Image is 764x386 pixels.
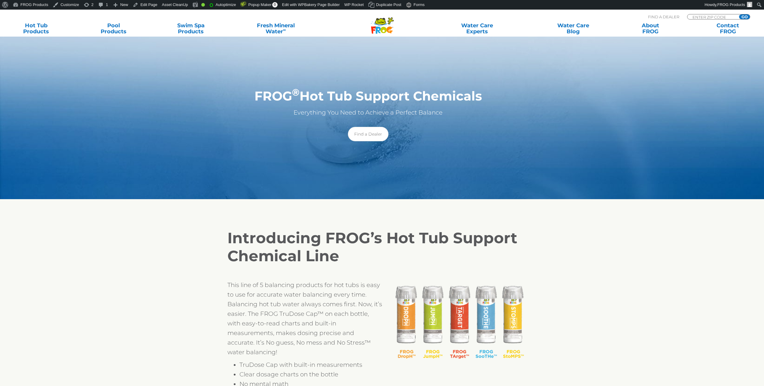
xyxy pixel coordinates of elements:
a: Water CareBlog [543,22,603,34]
sup: ® [292,87,300,98]
input: Zip Code Form [692,14,732,19]
a: Find a Dealer [348,127,388,141]
a: Water CareExperts [428,22,526,34]
a: Swim SpaProducts [161,22,221,34]
li: TruDose Cap with built-in measurements [239,360,382,370]
a: ContactFROG [698,22,758,34]
a: Hot TubProducts [6,22,66,34]
div: Good [201,3,205,7]
a: Fresh MineralWater∞ [238,22,313,34]
h2: Introducing FROG’s Hot Tub Support Chemical Line [227,229,537,265]
span: FROG Products [717,2,745,7]
li: Clear dosage charts on the bottle [239,370,382,379]
p: Find A Dealer [648,14,679,19]
p: This line of 5 balancing products for hot tubs is easy to use for accurate water balancing every ... [227,280,382,357]
img: FROG_Nemo Bottles [382,280,537,363]
input: GO [739,14,750,19]
span: 0 [272,2,278,7]
sup: ∞ [283,27,286,32]
a: PoolProducts [83,22,143,34]
a: AboutFROG [620,22,680,34]
h1: FROG Hot Tub Support Chemicals [206,89,530,103]
p: Everything You Need to Achieve a Perfect Balance [206,108,530,117]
